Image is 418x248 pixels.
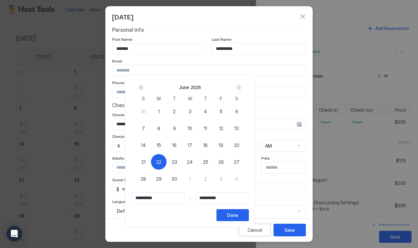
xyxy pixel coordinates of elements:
[156,175,162,182] span: 29
[173,108,176,115] span: 2
[156,159,161,165] span: 22
[135,154,151,170] button: 21
[132,193,185,204] input: Input Field
[167,120,182,136] button: 9
[167,137,182,153] button: 16
[189,108,192,115] span: 3
[198,120,213,136] button: 11
[171,175,177,182] span: 30
[187,159,193,165] span: 24
[229,154,244,170] button: 27
[158,108,160,115] span: 1
[141,175,146,182] span: 28
[179,85,189,90] button: June
[157,142,161,149] span: 15
[151,171,167,186] button: 29
[191,85,201,90] button: 2026
[151,104,167,119] button: 1
[219,142,223,149] span: 19
[229,104,244,119] button: 6
[137,84,146,91] button: Prev
[142,95,145,102] span: S
[157,125,160,132] span: 8
[204,108,207,115] span: 4
[235,108,238,115] span: 6
[141,108,145,115] span: 31
[135,137,151,153] button: 14
[213,137,229,153] button: 19
[189,175,191,182] span: 1
[189,195,191,201] span: -
[234,142,239,149] span: 20
[188,142,192,149] span: 17
[173,95,176,102] span: T
[167,171,182,186] button: 30
[6,226,22,242] div: Open Intercom Messenger
[198,171,213,186] button: 2
[213,120,229,136] button: 12
[203,159,208,165] span: 25
[204,95,207,102] span: T
[151,120,167,136] button: 8
[195,193,249,204] input: Input Field
[198,154,213,170] button: 25
[229,120,244,136] button: 13
[203,142,208,149] span: 18
[135,171,151,186] button: 28
[182,137,198,153] button: 17
[204,175,207,182] span: 2
[204,125,207,132] span: 11
[182,104,198,119] button: 3
[141,142,146,149] span: 14
[198,137,213,153] button: 18
[172,159,177,165] span: 23
[188,125,192,132] span: 10
[151,154,167,170] button: 22
[220,108,223,115] span: 5
[235,95,238,102] span: S
[234,159,239,165] span: 27
[213,171,229,186] button: 3
[188,95,192,102] span: W
[172,142,177,149] span: 16
[216,209,249,221] button: Done
[151,137,167,153] button: 15
[157,95,161,102] span: M
[229,137,244,153] button: 20
[229,171,244,186] button: 4
[227,212,238,219] div: Done
[220,175,223,182] span: 3
[135,120,151,136] button: 7
[234,84,243,91] button: Next
[167,154,182,170] button: 23
[167,104,182,119] button: 2
[220,95,222,102] span: F
[218,159,224,165] span: 26
[173,125,176,132] span: 9
[213,104,229,119] button: 5
[213,154,229,170] button: 26
[198,104,213,119] button: 4
[219,125,223,132] span: 12
[142,125,145,132] span: 7
[182,154,198,170] button: 24
[135,104,151,119] button: 31
[141,159,145,165] span: 21
[235,175,238,182] span: 4
[234,125,239,132] span: 13
[182,120,198,136] button: 10
[182,171,198,186] button: 1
